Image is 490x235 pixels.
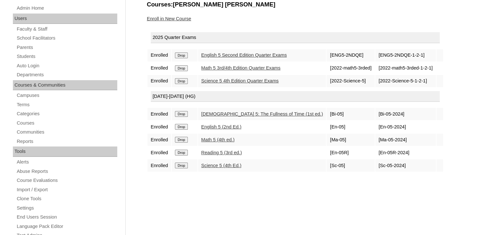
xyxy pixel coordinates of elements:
[147,16,191,21] a: Enroll in New Course
[148,49,171,61] td: Enrolled
[147,0,466,9] h3: Courses:[PERSON_NAME] [PERSON_NAME]
[148,75,171,87] td: Enrolled
[375,108,436,120] td: [Bi-05-2024]
[16,4,117,12] a: Admin Home
[375,121,436,133] td: [En-05-2024]
[201,163,242,168] a: Science 5 (4th Ed.)
[16,52,117,61] a: Students
[13,80,117,90] div: Courses & Communities
[148,121,171,133] td: Enrolled
[16,167,117,175] a: Abuse Reports
[175,65,187,71] input: Drop
[175,150,187,155] input: Drop
[327,134,375,146] td: [Ma-05]
[327,159,375,172] td: [Sc-05]
[16,176,117,184] a: Course Evaluations
[148,62,171,74] td: Enrolled
[16,34,117,42] a: School Facilitators
[201,52,287,58] a: English 5 Second Edition Quarter Exams
[327,62,375,74] td: [2022-math5-3rded]
[151,32,440,43] div: 2025 Quarter Exams
[16,25,117,33] a: Faculty & Staff
[375,75,436,87] td: [2022-Science-5-1-2-1]
[16,91,117,99] a: Campuses
[201,124,242,129] a: English 5 (2nd Ed.)
[201,137,235,142] a: Math 5 (4th ed.)
[16,128,117,136] a: Communities
[175,124,187,130] input: Drop
[201,65,281,70] a: Math 5 3rd/4th Edition Quarter Exams
[16,137,117,146] a: Reports
[175,111,187,117] input: Drop
[16,110,117,118] a: Categories
[148,108,171,120] td: Enrolled
[327,121,375,133] td: [En-05]
[16,101,117,109] a: Terms
[16,158,117,166] a: Alerts
[16,222,117,230] a: Language Pack Editor
[375,146,436,159] td: [En-05R-2024]
[16,204,117,212] a: Settings
[175,78,187,84] input: Drop
[16,213,117,221] a: End Users Session
[16,195,117,203] a: Clone Tools
[175,52,187,58] input: Drop
[16,43,117,52] a: Parents
[201,150,242,155] a: Reading 5 (3rd ed.)
[151,91,440,102] div: [DATE]-[DATE] (HG)
[148,134,171,146] td: Enrolled
[148,159,171,172] td: Enrolled
[375,62,436,74] td: [2022-math5-3rded-1-2-1]
[327,75,375,87] td: [2022-Science-5]
[16,186,117,194] a: Import / Export
[201,111,323,117] a: [DEMOGRAPHIC_DATA] 5: The Fullness of Time (1st ed.)
[327,49,375,61] td: [ENG5-2NDQE]
[201,78,279,83] a: Science 5 4th Edition Quarter Exams
[16,71,117,79] a: Departments
[327,146,375,159] td: [En-05R]
[16,119,117,127] a: Courses
[375,134,436,146] td: [Ma-05-2024]
[13,146,117,157] div: Tools
[175,137,187,143] input: Drop
[13,14,117,24] div: Users
[327,108,375,120] td: [Bi-05]
[375,159,436,172] td: [Sc-05-2024]
[175,163,187,168] input: Drop
[16,62,117,70] a: Auto Login
[375,49,436,61] td: [ENG5-2NDQE-1-2-1]
[148,146,171,159] td: Enrolled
